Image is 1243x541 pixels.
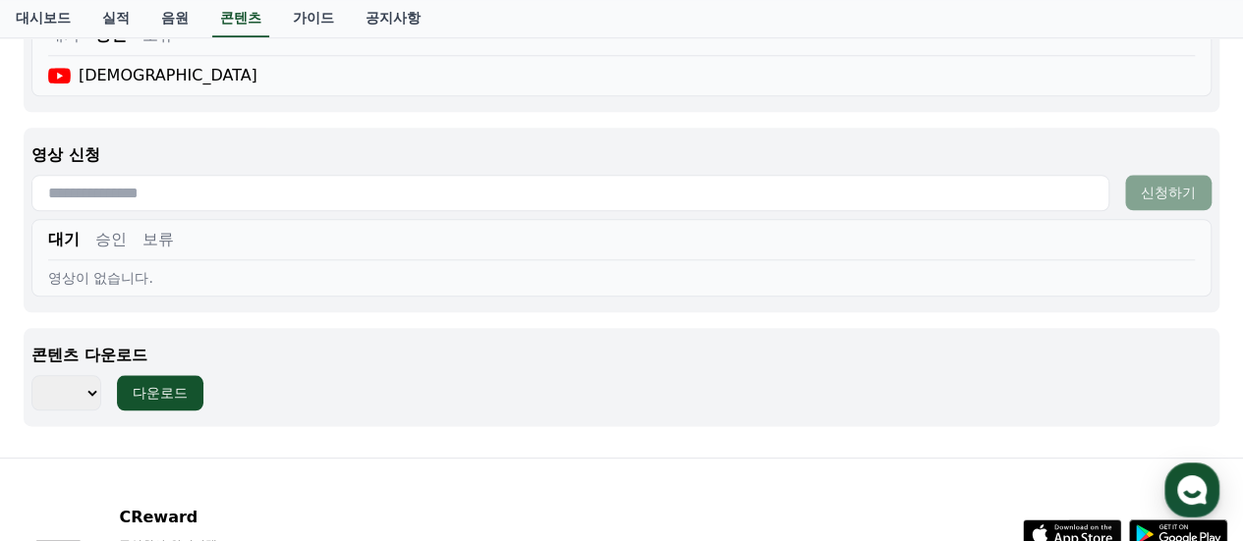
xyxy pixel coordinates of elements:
[48,268,1195,288] div: 영상이 없습니다.
[142,228,174,251] button: 보류
[48,64,257,87] div: [DEMOGRAPHIC_DATA]
[119,506,359,529] p: CReward
[1125,175,1212,210] button: 신청하기
[117,375,203,410] button: 다운로드
[6,378,130,427] a: 홈
[254,378,377,427] a: 설정
[48,228,80,251] button: 대기
[1141,183,1196,202] div: 신청하기
[62,407,74,423] span: 홈
[31,344,1212,367] p: 콘텐츠 다운로드
[133,383,188,403] div: 다운로드
[95,228,127,251] button: 승인
[304,407,327,423] span: 설정
[130,378,254,427] a: 대화
[180,408,203,424] span: 대화
[31,143,1212,167] p: 영상 신청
